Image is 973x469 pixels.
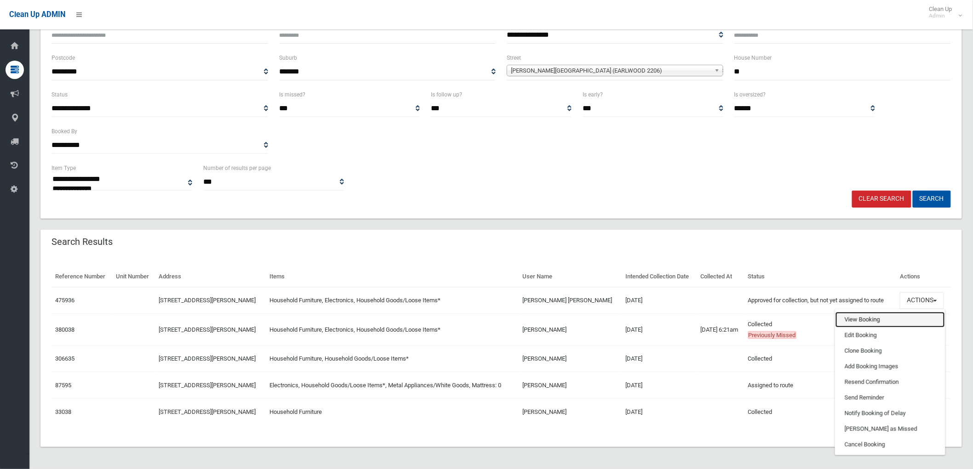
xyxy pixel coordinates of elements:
[836,437,945,452] a: Cancel Booking
[744,399,896,425] td: Collected
[622,372,697,399] td: [DATE]
[836,390,945,406] a: Send Reminder
[519,266,622,287] th: User Name
[836,359,945,374] a: Add Booking Images
[697,266,744,287] th: Collected At
[40,233,124,251] header: Search Results
[896,266,951,287] th: Actions
[622,399,697,425] td: [DATE]
[159,382,256,389] a: [STREET_ADDRESS][PERSON_NAME]
[52,90,68,100] label: Status
[266,266,519,287] th: Items
[9,10,65,19] span: Clean Up ADMIN
[55,408,71,415] a: 33038
[744,287,896,314] td: Approved for collection, but not yet assigned to route
[519,345,622,372] td: [PERSON_NAME]
[697,314,744,345] td: [DATE] 6:21am
[734,53,772,63] label: House Number
[266,287,519,314] td: Household Furniture, Electronics, Household Goods/Loose Items*
[836,374,945,390] a: Resend Confirmation
[519,372,622,399] td: [PERSON_NAME]
[52,266,112,287] th: Reference Number
[836,312,945,328] a: View Booking
[279,90,305,100] label: Is missed?
[159,326,256,333] a: [STREET_ADDRESS][PERSON_NAME]
[159,297,256,304] a: [STREET_ADDRESS][PERSON_NAME]
[279,53,297,63] label: Suburb
[159,408,256,415] a: [STREET_ADDRESS][PERSON_NAME]
[203,163,271,173] label: Number of results per page
[55,326,74,333] a: 380038
[900,292,944,309] button: Actions
[431,90,462,100] label: Is follow up?
[852,191,911,208] a: Clear Search
[266,345,519,372] td: Household Furniture, Household Goods/Loose Items*
[266,372,519,399] td: Electronics, Household Goods/Loose Items*, Metal Appliances/White Goods, Mattress: 0
[52,53,75,63] label: Postcode
[744,266,896,287] th: Status
[507,53,521,63] label: Street
[836,343,945,359] a: Clone Booking
[52,163,76,173] label: Item Type
[744,314,896,345] td: Collected
[511,65,711,76] span: [PERSON_NAME][GEOGRAPHIC_DATA] (EARLWOOD 2206)
[925,6,962,19] span: Clean Up
[52,126,77,136] label: Booked By
[748,331,796,339] span: Previously Missed
[744,372,896,399] td: Assigned to route
[55,382,71,389] a: 87595
[836,328,945,343] a: Edit Booking
[519,399,622,425] td: [PERSON_NAME]
[266,399,519,425] td: Household Furniture
[159,355,256,362] a: [STREET_ADDRESS][PERSON_NAME]
[913,191,951,208] button: Search
[622,287,697,314] td: [DATE]
[836,406,945,421] a: Notify Booking of Delay
[519,314,622,345] td: [PERSON_NAME]
[929,12,952,19] small: Admin
[519,287,622,314] td: [PERSON_NAME] [PERSON_NAME]
[744,345,896,372] td: Collected
[155,266,266,287] th: Address
[55,355,74,362] a: 306635
[836,421,945,437] a: [PERSON_NAME] as Missed
[734,90,766,100] label: Is oversized?
[583,90,603,100] label: Is early?
[55,297,74,304] a: 475936
[622,314,697,345] td: [DATE]
[266,314,519,345] td: Household Furniture, Electronics, Household Goods/Loose Items*
[112,266,155,287] th: Unit Number
[622,345,697,372] td: [DATE]
[622,266,697,287] th: Intended Collection Date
